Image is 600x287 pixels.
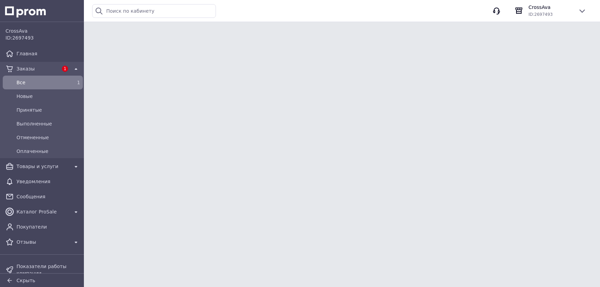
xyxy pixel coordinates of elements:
span: ID: 2697493 [6,35,34,41]
span: Принятые [17,107,80,113]
span: CrossAva [528,4,572,11]
span: Товары и услуги [17,163,69,170]
span: Главная [17,50,80,57]
span: CrossAva [6,27,80,34]
span: Скрыть [17,278,35,283]
span: 1 [77,80,80,85]
span: Уведомления [17,178,80,185]
span: Покупатели [17,223,80,230]
span: ID: 2697493 [528,12,553,17]
span: Отзывы [17,239,69,245]
span: Сообщения [17,193,80,200]
span: 1 [62,66,68,72]
span: Выполненные [17,120,80,127]
span: Показатели работы компании [17,263,80,277]
span: Новые [17,93,80,100]
span: Каталог ProSale [17,208,69,215]
span: Отмененные [17,134,80,141]
span: Оплаченные [17,148,80,155]
span: Заказы [17,65,58,72]
input: Поиск по кабинету [92,4,216,18]
span: Все [17,79,66,86]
